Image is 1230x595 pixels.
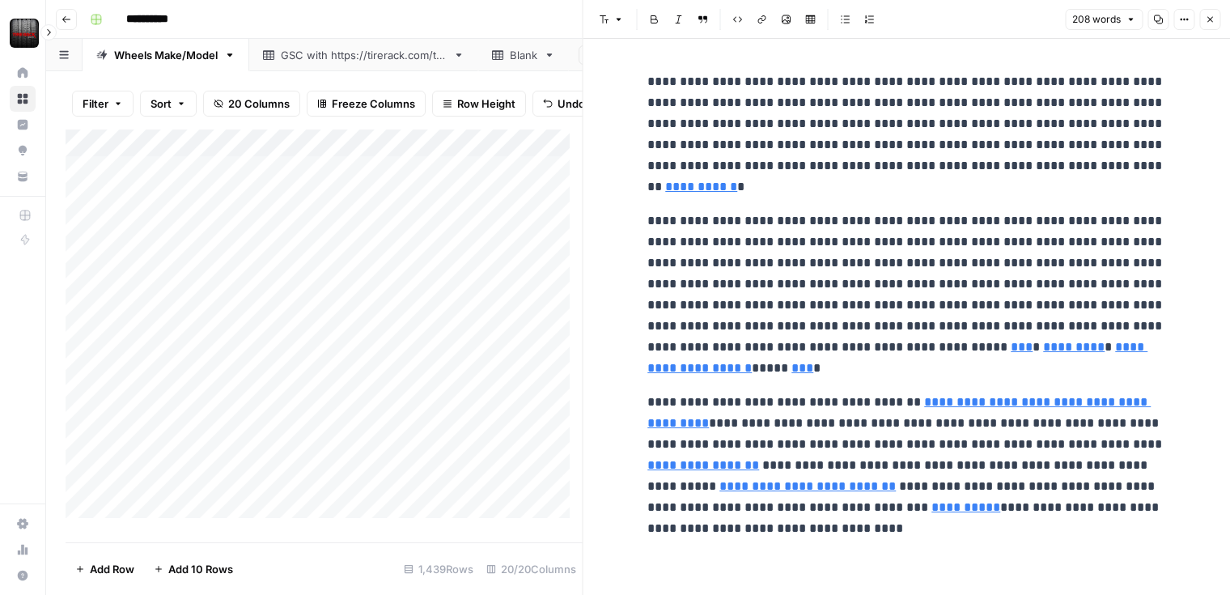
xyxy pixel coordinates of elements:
span: 208 words [1072,12,1121,27]
a: Insights [10,112,36,138]
a: Browse [10,86,36,112]
div: 1,439 Rows [397,556,480,582]
div: 20/20 Columns [480,556,583,582]
a: Usage [10,537,36,563]
button: Add 10 Rows [144,556,243,582]
button: Freeze Columns [307,91,426,117]
a: Home [10,60,36,86]
span: Sort [151,96,172,112]
button: Add Row [66,556,144,582]
a: Blank [478,39,569,71]
div: Wheels Make/Model [114,47,218,63]
a: Opportunities [10,138,36,164]
button: 20 Columns [203,91,300,117]
span: Filter [83,96,108,112]
button: Help + Support [10,563,36,589]
span: Freeze Columns [332,96,415,112]
div: Blank [510,47,537,63]
button: Row Height [432,91,526,117]
button: 208 words [1065,9,1143,30]
span: 20 Columns [228,96,290,112]
button: Undo [532,91,596,117]
a: Your Data [10,164,36,189]
div: GSC with [URL][DOMAIN_NAME] [281,47,447,63]
span: Add Row [90,561,134,577]
span: Add 10 Rows [168,561,233,577]
span: Row Height [457,96,515,112]
a: GSC with [URL][DOMAIN_NAME] [249,39,478,71]
img: Tire Rack Logo [10,19,39,48]
button: Sort [140,91,197,117]
a: Settings [10,511,36,537]
a: Wheels Make/Model [83,39,249,71]
button: Filter [72,91,134,117]
button: Workspace: Tire Rack [10,13,36,53]
span: Undo [558,96,585,112]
